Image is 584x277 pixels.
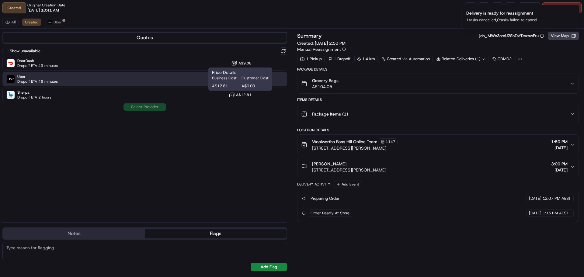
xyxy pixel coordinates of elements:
[312,145,398,151] span: [STREET_ADDRESS][PERSON_NAME]
[551,161,568,167] span: 3:00 PM
[145,229,287,238] button: Flags
[242,83,269,89] span: A$0.00
[7,59,15,67] img: DoorDash
[529,210,541,216] span: [DATE]
[17,95,51,100] span: Dropoff ETA 2 hours
[54,20,62,25] span: Uber
[297,55,325,63] div: 1 Pickup
[312,139,377,145] span: Woolworths Bass Hill Online Team
[312,78,339,84] span: Grocery Bags
[3,229,145,238] button: Notes
[334,181,361,188] button: Add Event
[297,33,322,39] h3: Summary
[212,83,239,89] span: A$12.81
[51,89,56,94] div: 💻
[297,46,341,52] span: Manual Reassignment
[379,55,433,63] a: Created via Automation
[22,19,41,26] button: Created
[47,20,52,25] img: uber-new-logo.jpeg
[212,69,269,75] h1: Price Details
[386,139,395,144] span: 1147
[297,157,579,177] button: [PERSON_NAME][STREET_ADDRESS][PERSON_NAME]3:00 PM[DATE]
[297,40,346,46] span: Created:
[229,92,252,98] button: A$12.81
[6,6,18,18] img: Nash
[312,167,386,173] span: [STREET_ADDRESS][PERSON_NAME]
[297,67,579,72] div: Package Details
[297,135,579,155] button: Woolworths Bass Hill Online Team1147[STREET_ADDRESS][PERSON_NAME]1:50 PM[DATE]
[529,196,541,201] span: [DATE]
[551,139,568,145] span: 1:50 PM
[27,3,65,8] span: Original Creation Date
[236,92,252,97] span: A$12.81
[490,55,514,63] div: CDMD2
[6,89,11,94] div: 📗
[551,145,568,151] span: [DATE]
[49,86,100,97] a: 💻API Documentation
[16,39,100,46] input: Clear
[297,97,579,102] div: Items Details
[4,86,49,97] a: 📗Knowledge Base
[10,48,40,54] label: Show unavailable
[297,74,579,93] button: Grocery BagsA$104.05
[479,33,544,39] button: job_MWn3omiJ2ShZsYDczowFtu
[551,167,568,173] span: [DATE]
[312,84,339,90] span: A$104.05
[7,75,15,83] img: Uber
[543,196,571,201] span: 12:07 PM AEST
[238,61,252,66] span: A$9.08
[548,32,579,40] button: View Map
[231,60,252,66] button: A$9.08
[17,74,58,79] span: Uber
[315,40,346,46] span: [DATE] 2:50 PM
[25,20,38,25] span: Created
[251,263,287,271] button: Add Flag
[212,75,239,81] span: Business Cost
[434,55,488,63] div: Related Deliveries (1)
[312,161,346,167] span: [PERSON_NAME]
[354,55,378,63] div: 1.4 km
[242,75,269,81] span: Customer Cost
[297,182,330,187] div: Delivery Activity
[17,90,51,95] span: Sherpa
[12,88,47,94] span: Knowledge Base
[543,210,568,216] span: 1:15 PM AEST
[2,19,19,26] button: All
[7,91,15,99] img: Sherpa
[17,58,58,63] span: DoorDash
[61,103,74,108] span: Pylon
[326,55,353,63] div: 1 Dropoff
[6,24,111,34] p: Welcome 👋
[297,128,579,133] div: Location Details
[466,10,537,16] div: Delivery is ready for reassignment
[297,104,579,124] button: Package Items (1)
[27,8,59,13] span: [DATE] 10:41 AM
[312,111,348,117] span: Package Items ( 1 )
[297,46,346,52] button: Manual Reassignment
[17,79,58,84] span: Dropoff ETA 46 minutes
[57,88,98,94] span: API Documentation
[311,210,349,216] span: Order Ready At Store
[311,196,339,201] span: Preparing Order
[21,64,77,69] div: We're available if you need us!
[103,60,111,67] button: Start new chat
[466,17,537,23] p: 1 tasks cancelled, 0 tasks failed to cancel
[21,58,100,64] div: Start new chat
[6,58,17,69] img: 1736555255976-a54dd68f-1ca7-489b-9aae-adbdc363a1c4
[45,19,64,26] button: Uber
[17,63,58,68] span: Dropoff ETA 43 minutes
[3,33,287,43] button: Quotes
[43,103,74,108] a: Powered byPylon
